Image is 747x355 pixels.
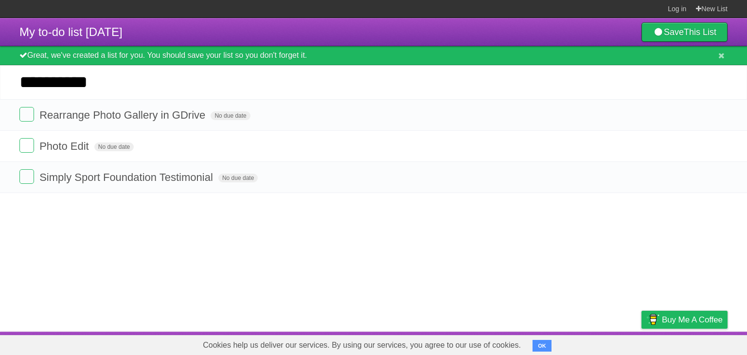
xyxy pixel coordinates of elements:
[39,140,91,152] span: Photo Edit
[641,311,728,329] a: Buy me a coffee
[211,111,250,120] span: No due date
[19,107,34,122] label: Done
[629,334,654,353] a: Privacy
[533,340,551,352] button: OK
[39,171,215,183] span: Simply Sport Foundation Testimonial
[19,169,34,184] label: Done
[684,27,716,37] b: This List
[544,334,584,353] a: Developers
[662,311,723,328] span: Buy me a coffee
[39,109,208,121] span: Rearrange Photo Gallery in GDrive
[19,138,34,153] label: Done
[666,334,728,353] a: Suggest a feature
[641,22,728,42] a: SaveThis List
[193,336,531,355] span: Cookies help us deliver our services. By using our services, you agree to our use of cookies.
[19,25,123,38] span: My to-do list [DATE]
[646,311,659,328] img: Buy me a coffee
[218,174,258,182] span: No due date
[512,334,533,353] a: About
[596,334,617,353] a: Terms
[94,142,134,151] span: No due date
